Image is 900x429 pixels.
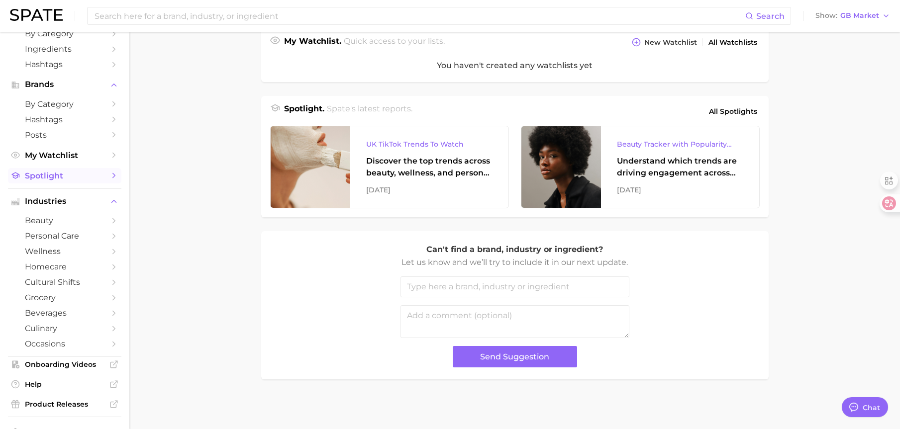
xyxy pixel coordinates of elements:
span: beverages [25,308,104,318]
span: Posts [25,130,104,140]
a: homecare [8,259,121,274]
span: Brands [25,80,104,89]
span: Industries [25,197,104,206]
a: My Watchlist [8,148,121,163]
a: Help [8,377,121,392]
a: occasions [8,336,121,351]
span: wellness [25,247,104,256]
span: Spotlight [25,171,104,180]
div: Understand which trends are driving engagement across platforms in the skin, hair, makeup, and fr... [617,155,743,179]
span: culinary [25,324,104,333]
a: by Category [8,26,121,41]
span: Help [25,380,104,389]
span: personal care [25,231,104,241]
span: Hashtags [25,115,104,124]
span: by Category [25,99,104,109]
a: Beauty Tracker with Popularity IndexUnderstand which trends are driving engagement across platfor... [521,126,760,208]
span: cultural shifts [25,277,104,287]
a: UK TikTok Trends To WatchDiscover the top trends across beauty, wellness, and personal care on Ti... [270,126,509,208]
span: beauty [25,216,104,225]
div: Beauty Tracker with Popularity Index [617,138,743,150]
a: personal care [8,228,121,244]
span: occasions [25,339,104,348]
h2: Spate's latest reports. [327,103,412,120]
span: homecare [25,262,104,271]
a: Spotlight [8,168,121,183]
span: Product Releases [25,400,104,409]
button: Send Suggestion [453,346,577,367]
a: beverages [8,305,121,321]
span: grocery [25,293,104,302]
h1: Spotlight. [284,103,324,120]
div: You haven't created any watchlists yet [261,49,769,82]
div: [DATE] [617,184,743,196]
a: by Category [8,96,121,112]
span: Hashtags [25,60,104,69]
span: by Category [25,29,104,38]
a: Hashtags [8,112,121,127]
div: Discover the top trends across beauty, wellness, and personal care on TikTok [GEOGRAPHIC_DATA]. [366,155,493,179]
p: Can't find a brand, industry or ingredient? [400,243,629,256]
span: Search [756,11,785,21]
a: grocery [8,290,121,305]
a: wellness [8,244,121,259]
span: All Watchlists [708,38,757,47]
button: New Watchlist [629,35,699,49]
h2: Quick access to your lists. [344,35,445,49]
a: Product Releases [8,397,121,412]
img: SPATE [10,9,63,21]
a: Ingredients [8,41,121,57]
input: Search here for a brand, industry, or ingredient [94,7,745,24]
button: Brands [8,77,121,92]
a: Posts [8,127,121,143]
span: GB Market [840,13,879,18]
span: New Watchlist [644,38,697,47]
p: Let us know and we’ll try to include it in our next update. [400,256,629,269]
span: All Spotlights [709,105,757,117]
div: UK TikTok Trends To Watch [366,138,493,150]
a: Onboarding Videos [8,357,121,372]
div: [DATE] [366,184,493,196]
button: ShowGB Market [813,9,893,22]
span: Show [815,13,837,18]
a: cultural shifts [8,274,121,290]
input: Type here a brand, industry or ingredient [400,276,629,297]
a: Hashtags [8,57,121,72]
a: culinary [8,321,121,336]
a: All Watchlists [706,36,760,49]
span: Onboarding Videos [25,360,104,369]
a: All Spotlights [706,103,760,120]
a: beauty [8,213,121,228]
button: Industries [8,194,121,209]
span: Ingredients [25,44,104,54]
h1: My Watchlist. [284,35,341,49]
span: My Watchlist [25,151,104,160]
